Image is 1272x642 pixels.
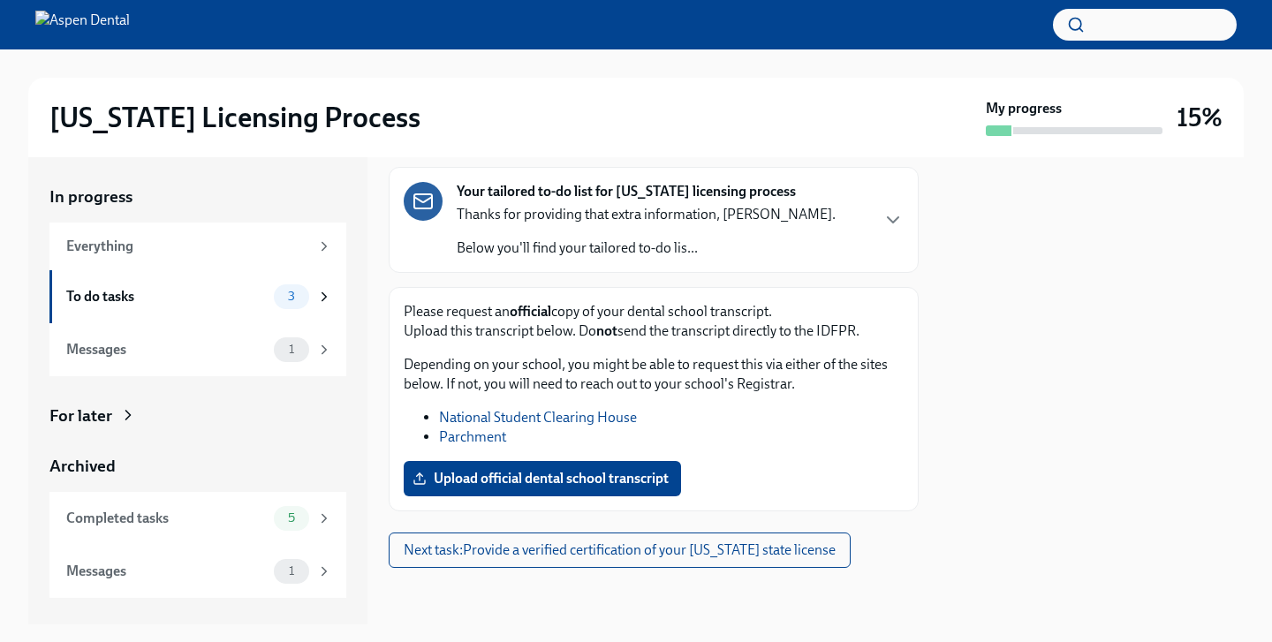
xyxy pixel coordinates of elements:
[278,564,305,578] span: 1
[416,470,669,487] span: Upload official dental school transcript
[986,99,1062,118] strong: My progress
[457,238,836,258] p: Below you'll find your tailored to-do lis...
[277,511,306,525] span: 5
[596,322,617,339] strong: not
[404,355,904,394] p: Depending on your school, you might be able to request this via either of the sites below. If not...
[278,343,305,356] span: 1
[277,290,306,303] span: 3
[404,302,904,341] p: Please request an copy of your dental school transcript. Upload this transcript below. Do send th...
[457,182,796,201] strong: Your tailored to-do list for [US_STATE] licensing process
[439,428,506,445] a: Parchment
[49,404,346,427] a: For later
[49,404,112,427] div: For later
[49,270,346,323] a: To do tasks3
[49,100,420,135] h2: [US_STATE] Licensing Process
[49,323,346,376] a: Messages1
[66,562,267,581] div: Messages
[49,492,346,545] a: Completed tasks5
[66,340,267,359] div: Messages
[404,541,836,559] span: Next task : Provide a verified certification of your [US_STATE] state license
[510,303,551,320] strong: official
[389,532,851,568] button: Next task:Provide a verified certification of your [US_STATE] state license
[66,287,267,306] div: To do tasks
[66,509,267,528] div: Completed tasks
[404,461,681,496] label: Upload official dental school transcript
[49,455,346,478] a: Archived
[66,237,309,256] div: Everything
[457,205,836,224] p: Thanks for providing that extra information, [PERSON_NAME].
[1177,102,1223,133] h3: 15%
[439,409,637,426] a: National Student Clearing House
[35,11,130,39] img: Aspen Dental
[49,223,346,270] a: Everything
[49,545,346,598] a: Messages1
[49,185,346,208] a: In progress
